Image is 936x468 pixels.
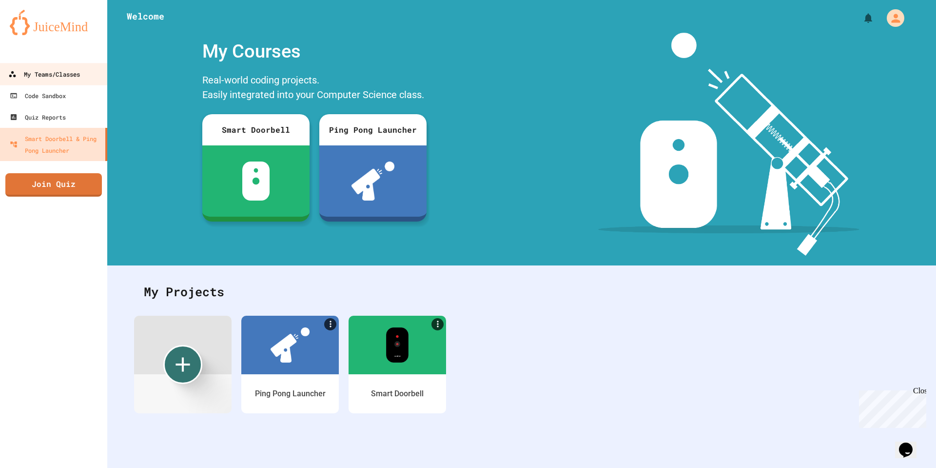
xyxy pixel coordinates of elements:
[598,33,859,256] img: banner-image-my-projects.png
[5,173,102,197] a: Join Quiz
[10,133,101,156] div: Smart Doorbell & Ping Pong Launcher
[197,70,431,107] div: Real-world coding projects. Easily integrated into your Computer Science class.
[324,318,336,330] a: More
[271,327,310,363] img: ppl-with-ball.png
[163,345,202,384] div: Create new
[10,111,66,123] div: Quiz Reports
[134,273,909,311] div: My Projects
[8,68,80,81] div: My Teams/Classes
[202,114,310,145] div: Smart Doorbell
[4,4,67,62] div: Chat with us now!Close
[10,10,97,35] img: logo-orange.svg
[319,114,427,145] div: Ping Pong Launcher
[371,388,424,400] div: Smart Doorbell
[386,327,409,363] img: sdb-real-colors.png
[855,387,926,428] iframe: chat widget
[895,429,926,458] iframe: chat widget
[255,388,326,400] div: Ping Pong Launcher
[241,316,339,413] a: MorePing Pong Launcher
[351,162,395,201] img: ppl-with-ball.png
[844,10,877,26] div: My Notifications
[197,33,431,70] div: My Courses
[877,7,907,29] div: My Account
[431,318,444,330] a: More
[10,90,66,102] div: Code Sandbox
[242,162,270,201] img: sdb-white.svg
[349,316,446,413] a: MoreSmart Doorbell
